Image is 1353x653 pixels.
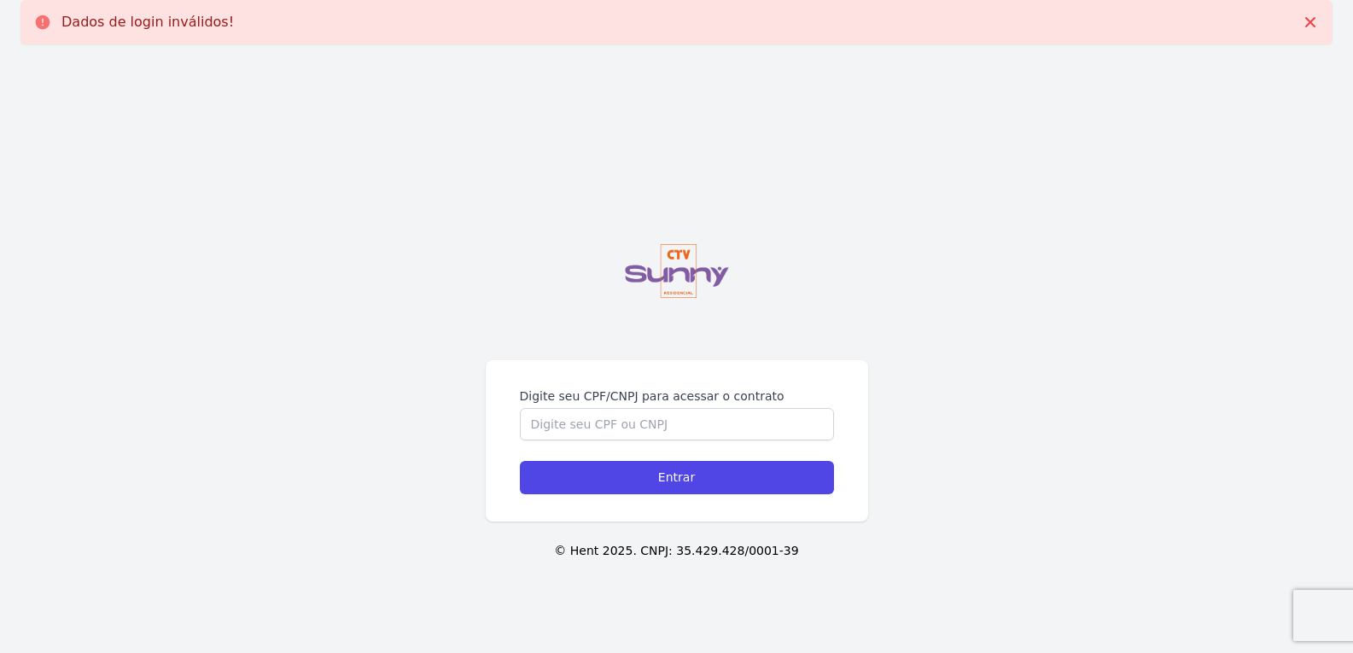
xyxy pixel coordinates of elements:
p: Dados de login inválidos! [61,14,234,31]
label: Digite seu CPF/CNPJ para acessar o contrato [520,388,834,405]
input: Entrar [520,461,834,494]
input: Digite seu CPF ou CNPJ [520,408,834,440]
img: logo%20sunny%20principal.png [583,209,771,333]
p: © Hent 2025. CNPJ: 35.429.428/0001-39 [27,542,1326,560]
